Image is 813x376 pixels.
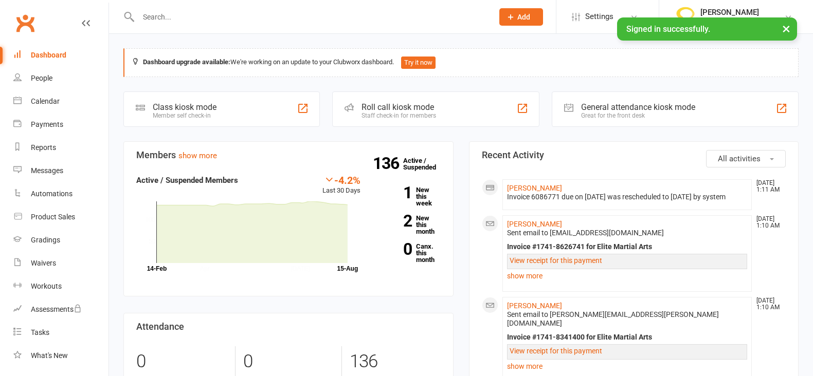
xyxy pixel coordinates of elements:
div: Roll call kiosk mode [362,102,436,112]
div: Workouts [31,282,62,290]
span: Add [517,13,530,21]
a: Messages [13,159,109,182]
button: All activities [706,150,786,167]
a: View receipt for this payment [510,347,602,355]
div: Payments [31,120,63,128]
a: Workouts [13,275,109,298]
div: Dashboard [31,51,66,59]
button: Add [499,8,543,26]
div: Reports [31,143,56,152]
div: Gradings [31,236,60,244]
span: Signed in successfully. [626,24,710,34]
a: Waivers [13,252,109,275]
h3: Members [136,150,441,160]
div: Class kiosk mode [153,102,216,112]
div: Product Sales [31,213,75,221]
div: Messages [31,166,63,175]
span: Sent email to [PERSON_NAME][EMAIL_ADDRESS][PERSON_NAME][DOMAIN_NAME] [507,310,719,327]
a: Calendar [13,90,109,113]
a: Clubworx [12,10,38,36]
span: Sent email to [EMAIL_ADDRESS][DOMAIN_NAME] [507,229,664,237]
div: Member self check-in [153,112,216,119]
div: Tasks [31,328,49,336]
div: Automations [31,190,73,198]
a: View receipt for this payment [510,256,602,265]
button: Try it now [401,57,436,69]
h3: Recent Activity [482,150,786,160]
div: Invoice #1741-8341400 for Elite Martial Arts [507,333,748,342]
a: show more [507,359,748,373]
div: Invoice #1741-8626741 for Elite Martial Arts [507,242,748,251]
a: 2New this month [376,215,440,235]
time: [DATE] 1:10 AM [751,216,785,229]
a: show more [507,269,748,283]
button: × [777,17,796,40]
input: Search... [135,10,486,24]
a: Product Sales [13,205,109,229]
a: Gradings [13,229,109,252]
a: What's New [13,344,109,367]
strong: 136 [373,156,403,171]
a: People [13,67,109,90]
time: [DATE] 1:10 AM [751,297,785,311]
div: People [31,74,52,82]
div: Calendar [31,97,60,105]
a: 136Active / Suspended [403,149,448,178]
a: 1New this week [376,186,440,206]
span: Settings [585,5,613,28]
img: thumb_image1508806937.png [675,7,695,27]
a: Reports [13,136,109,159]
h3: Attendance [136,322,441,332]
a: Assessments [13,298,109,321]
div: We're working on an update to your Clubworx dashboard. [123,48,799,77]
strong: Active / Suspended Members [136,176,238,185]
strong: Dashboard upgrade available: [143,58,230,66]
div: General attendance kiosk mode [581,102,695,112]
div: Great for the front desk [581,112,695,119]
a: Payments [13,113,109,136]
div: Assessments [31,305,82,313]
a: [PERSON_NAME] [507,220,562,228]
div: Waivers [31,259,56,267]
a: show more [178,151,217,160]
span: All activities [718,154,761,163]
a: Automations [13,182,109,205]
strong: 1 [376,185,412,200]
a: [PERSON_NAME] [507,184,562,192]
div: Elite Martial Arts [700,17,759,26]
time: [DATE] 1:11 AM [751,180,785,193]
div: -4.2% [322,174,360,185]
div: Invoice 6086771 due on [DATE] was rescheduled to [DATE] by system [507,193,748,201]
a: Tasks [13,321,109,344]
a: [PERSON_NAME] [507,302,562,310]
div: What's New [31,351,68,360]
a: 0Canx. this month [376,243,440,263]
div: [PERSON_NAME] [700,8,759,17]
div: Staff check-in for members [362,112,436,119]
div: Last 30 Days [322,174,360,196]
strong: 0 [376,241,412,257]
strong: 2 [376,213,412,229]
a: Dashboard [13,44,109,67]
